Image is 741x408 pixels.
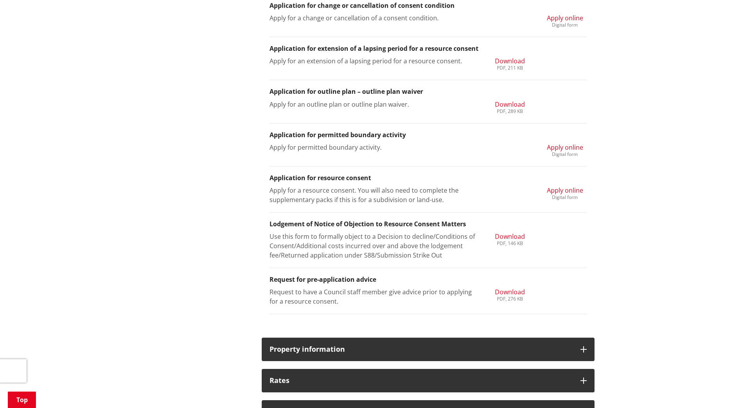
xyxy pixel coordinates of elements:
h3: Request for pre-application advice [270,276,587,283]
span: Apply online [547,14,583,22]
span: Download [495,100,525,109]
div: PDF, 211 KB [495,66,525,70]
span: Download [495,232,525,241]
a: Top [8,392,36,408]
span: Download [495,288,525,296]
h3: Rates [270,377,573,385]
div: PDF, 289 KB [495,109,525,114]
div: Digital form [547,152,583,157]
a: Apply online Digital form [547,143,583,157]
p: Apply for a change or cancellation of a consent condition. [270,13,477,23]
h3: Application for resource consent [270,174,587,182]
a: Download PDF, 276 KB [495,287,525,301]
a: Download PDF, 146 KB [495,232,525,246]
p: Apply for a resource consent. You will also need to complete the supplementary packs if this is f... [270,186,477,204]
a: Apply online Digital form [547,13,583,27]
p: Request to have a Council staff member give advice prior to applying for a resource consent. [270,287,477,306]
p: Apply for permitted boundary activity. [270,143,477,152]
iframe: Messenger Launcher [705,375,733,403]
div: Digital form [547,23,583,27]
span: Download [495,57,525,65]
h3: Application for change or cancellation of consent condition [270,2,587,9]
h3: Lodgement of Notice of Objection to Resource Consent Matters [270,220,587,228]
a: Apply online Digital form [547,186,583,200]
a: Download PDF, 289 KB [495,100,525,114]
p: Apply for an extension of a lapsing period for a resource consent. [270,56,477,66]
span: Apply online [547,186,583,195]
p: Apply for an outline plan or outline plan waiver. [270,100,477,109]
p: Use this form to formally object to a Decision to decline/Conditions of Consent/Additional costs ... [270,232,477,260]
h3: Application for outline plan – outline plan waiver [270,88,587,95]
div: PDF, 146 KB [495,241,525,246]
div: PDF, 276 KB [495,297,525,301]
a: Download PDF, 211 KB [495,56,525,70]
h3: Application for permitted boundary activity [270,131,587,139]
h3: Property information [270,345,573,353]
span: Apply online [547,143,583,152]
div: Digital form [547,195,583,200]
h3: Application for extension of a lapsing period for a resource consent [270,45,587,52]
